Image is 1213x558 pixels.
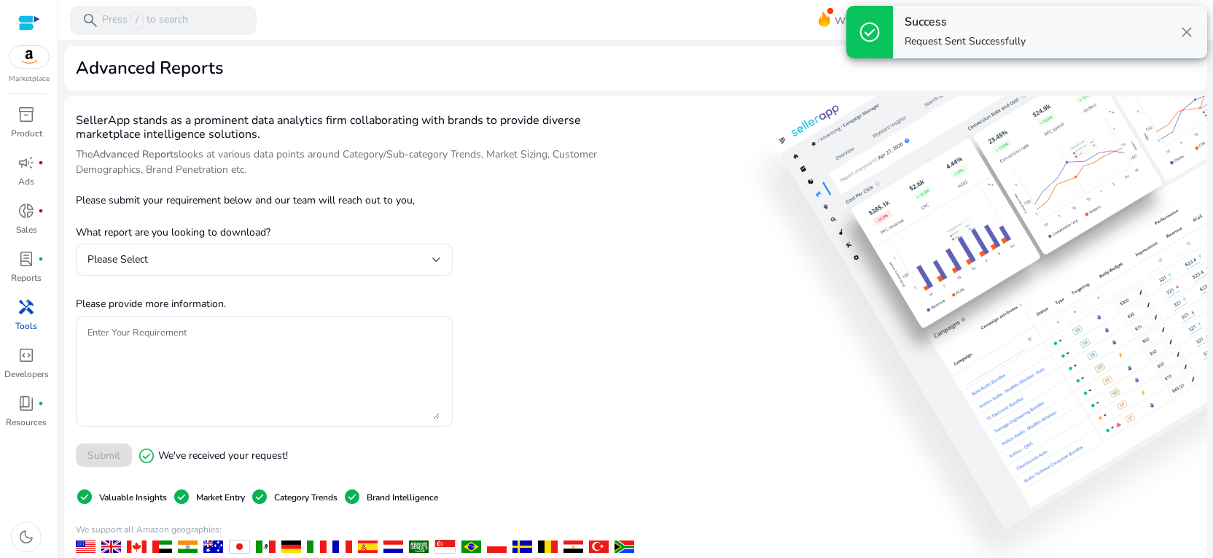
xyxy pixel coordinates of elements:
span: check_circle [173,488,190,505]
p: We support all Amazon geographies: [76,523,641,536]
span: fiber_manual_record [38,400,44,406]
p: Please provide more information. [76,296,453,311]
span: fiber_manual_record [38,256,44,262]
p: Request Sent Successfully [905,34,1026,49]
p: Brand Intelligence [367,491,438,504]
p: Product [11,127,42,140]
p: We've received your request! [138,447,288,465]
p: Sales [16,223,37,236]
b: Advanced Reports [93,147,179,161]
span: check_circle [138,447,155,465]
p: Market Entry [196,491,245,504]
p: Marketplace [9,74,50,85]
span: handyman [17,298,35,316]
p: Please submit your requirement below and our team will reach out to you, [76,193,453,208]
p: Reports [11,271,42,284]
p: Tools [15,319,37,333]
h4: SellerApp stands as a prominent data analytics firm collaborating with brands to provide diverse ... [76,114,641,142]
span: book_4 [17,395,35,412]
p: Category Trends [274,491,338,504]
span: code_blocks [17,346,35,364]
span: fiber_manual_record [38,160,44,166]
span: check_circle [76,488,93,505]
p: Ads [18,175,34,188]
p: What report are you looking to download? [76,213,453,240]
span: / [130,12,144,28]
span: check_circle [343,488,361,505]
span: fiber_manual_record [38,208,44,214]
img: amazon.svg [9,46,49,68]
span: Please Select [87,252,148,266]
span: campaign [17,154,35,171]
p: Press to search [102,12,188,28]
span: check_circle [858,20,881,44]
span: dark_mode [17,528,35,546]
span: donut_small [17,202,35,220]
span: search [82,12,99,29]
h2: Advanced Reports [76,58,224,79]
span: lab_profile [17,250,35,268]
h4: Success [905,15,1026,29]
p: Resources [6,416,47,429]
span: inventory_2 [17,106,35,123]
p: Valuable Insights [99,491,167,504]
span: close [1178,23,1196,41]
p: The looks at various data points around Category/Sub-category Trends, Market Sizing, Customer Dem... [76,147,641,177]
span: check_circle [251,488,268,505]
span: What's New [835,8,892,34]
p: Developers [4,368,49,381]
